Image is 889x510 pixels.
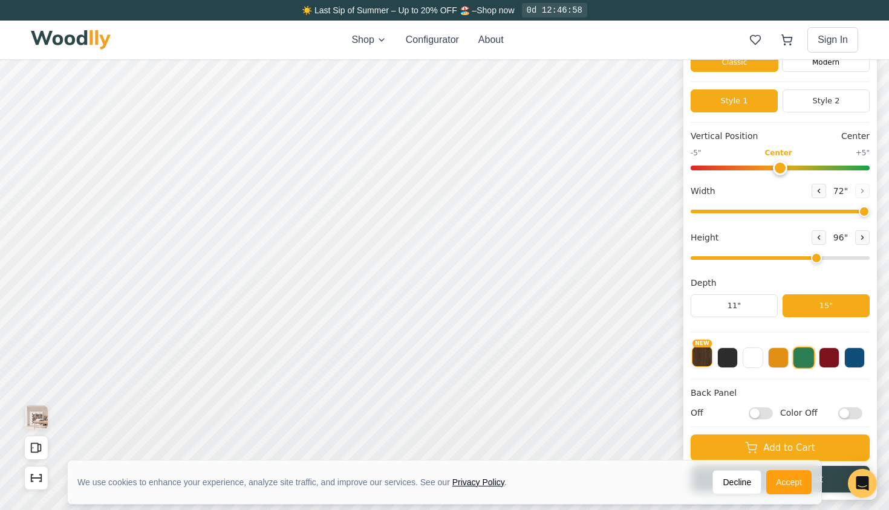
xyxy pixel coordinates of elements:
[749,415,773,427] input: Off
[406,33,459,47] button: Configurator
[692,354,712,375] button: NEW
[149,15,190,33] button: 20% off
[691,442,870,469] button: Add to Cart
[691,155,701,166] span: -5"
[712,478,761,502] button: Decline
[691,97,778,120] button: Style 1
[841,138,870,150] span: Center
[766,478,812,502] button: Accept
[692,347,712,355] span: NEW
[768,355,789,376] button: Yellow
[691,395,870,407] h4: Back Panel
[691,239,718,251] span: Height
[764,155,792,166] span: Center
[691,192,715,205] span: Width
[831,239,850,251] span: 96 "
[691,285,717,297] span: Depth
[848,469,877,498] div: Open Intercom Messenger
[783,302,870,325] button: 15"
[691,14,799,31] h1: Click to rename
[24,413,48,437] button: View Gallery
[24,444,48,468] button: Open All Doors and Drawers
[522,3,587,18] div: 0d 12:46:58
[31,30,111,50] img: Woodlly
[351,33,386,47] button: Shop
[743,355,763,376] button: White
[819,355,839,376] button: Red
[195,18,267,30] button: Pick Your Discount
[793,355,815,376] button: Green
[807,27,858,53] button: Sign In
[780,415,832,427] span: Color Off
[844,355,865,376] button: Blue
[302,5,477,15] span: ☀️ Last Sip of Summer – Up to 20% OFF 🏖️ –
[717,355,738,376] button: Black
[34,15,53,34] button: Toggle price visibility
[838,415,862,427] input: Color Off
[77,484,516,496] div: We use cookies to enhance your experience, analyze site traffic, and improve our services. See our .
[691,138,758,150] span: Vertical Position
[831,192,850,205] span: 72 "
[856,155,870,166] span: +5"
[812,65,839,76] span: Modern
[722,65,747,76] span: Classic
[478,33,504,47] button: About
[691,415,743,427] span: Off
[691,302,778,325] button: 11"
[783,97,870,120] button: Style 2
[25,413,48,437] img: Gallery
[452,485,504,495] a: Privacy Policy
[477,5,514,15] a: Shop now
